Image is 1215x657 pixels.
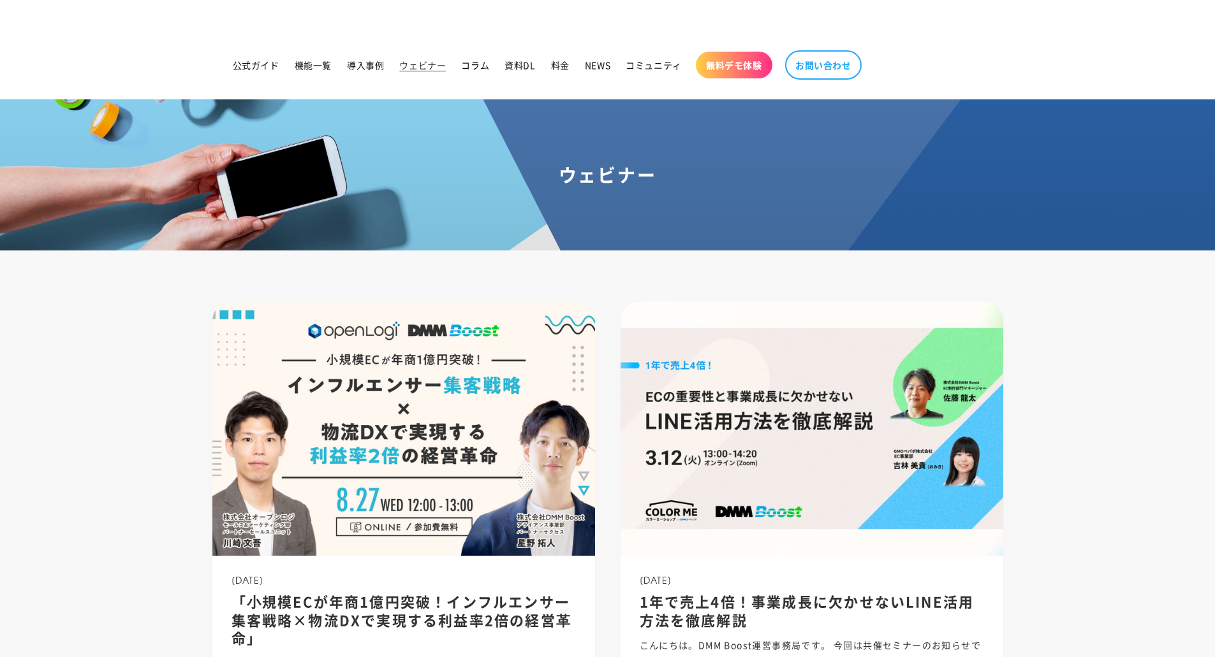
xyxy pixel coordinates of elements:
h2: 「⼩規模ECが年商1億円突破！インフルエンサー集客戦略×物流DXで実現する利益率2倍の経営⾰命」 [232,592,576,647]
a: 資料DL [497,52,543,78]
span: コラム [461,59,489,71]
a: コラム [453,52,497,78]
a: ウェビナー [392,52,453,78]
h1: ウェビナー [15,163,1200,186]
span: 資料DL [504,59,535,71]
span: 機能一覧 [295,59,332,71]
span: NEWS [585,59,610,71]
span: コミュニティ [626,59,682,71]
a: 導入事例 [339,52,392,78]
a: 無料デモ体験 [696,52,772,78]
span: 導入事例 [347,59,384,71]
span: 料金 [551,59,570,71]
a: NEWS [577,52,618,78]
a: コミュニティ [618,52,689,78]
span: 公式ガイド [233,59,279,71]
a: お問い合わせ [785,50,862,80]
img: 1年で売上4倍！事業成長に欠かせないLINE活用方法を徹底解説 [621,301,1003,556]
span: [DATE] [232,574,264,586]
a: 料金 [543,52,577,78]
span: ウェビナー [399,59,446,71]
span: [DATE] [640,574,672,586]
span: 無料デモ体験 [706,59,762,71]
span: お問い合わせ [795,59,851,71]
a: 機能一覧 [287,52,339,78]
h2: 1年で売上4倍！事業成長に欠かせないLINE活用方法を徹底解説 [640,592,984,628]
img: 「⼩規模ECが年商1億円突破！インフルエンサー集客戦略×物流DXで実現する利益率2倍の経営⾰命」 [212,301,595,556]
a: 公式ガイド [225,52,287,78]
